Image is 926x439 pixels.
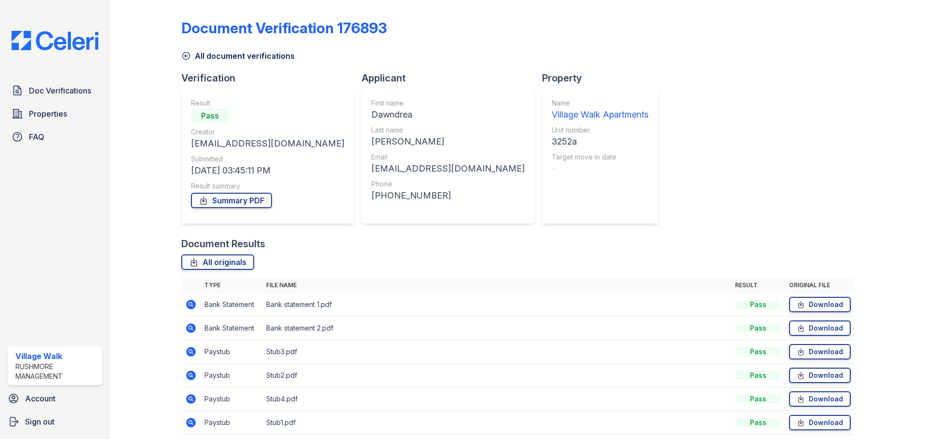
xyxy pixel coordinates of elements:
td: Stub2.pdf [262,364,731,387]
a: Account [4,389,106,408]
span: Sign out [25,416,54,427]
div: Rushmore Management [15,362,98,381]
a: All document verifications [181,50,295,62]
td: Paystub [201,364,262,387]
span: Doc Verifications [29,85,91,96]
div: Village Walk Apartments [552,108,649,121]
div: Creator [191,127,344,137]
td: Bank Statement [201,317,262,340]
div: [DATE] 03:45:11 PM [191,164,344,177]
span: Account [25,393,55,404]
td: Stub4.pdf [262,387,731,411]
div: Result summary [191,181,344,191]
td: Bank Statement [201,293,262,317]
a: Download [789,391,851,407]
div: Dawndrea [371,108,525,121]
td: Paystub [201,411,262,435]
div: [PHONE_NUMBER] [371,189,525,202]
th: File name [262,278,731,293]
a: Name Village Walk Apartments [552,98,649,121]
div: [EMAIL_ADDRESS][DOMAIN_NAME] [191,137,344,150]
div: [PERSON_NAME] [371,135,525,148]
div: Pass [735,371,781,380]
td: Bank statement 2.pdf [262,317,731,340]
div: Target move in date [552,152,649,162]
span: FAQ [29,131,44,143]
div: First name [371,98,525,108]
div: Document Results [181,237,265,251]
a: Doc Verifications [8,81,102,100]
td: Bank statement 1.pdf [262,293,731,317]
div: Pass [735,347,781,357]
div: 3252a [552,135,649,148]
th: Original file [785,278,855,293]
div: Pass [735,394,781,404]
a: Download [789,415,851,430]
td: Stub3.pdf [262,340,731,364]
a: Download [789,297,851,312]
div: Phone [371,179,525,189]
div: Property [542,71,666,85]
a: Summary PDF [191,193,272,208]
div: Document Verification 176893 [181,19,387,37]
th: Result [731,278,785,293]
div: Pass [735,300,781,309]
div: Email [371,152,525,162]
div: Unit number [552,125,649,135]
div: Submitted [191,154,344,164]
div: Pass [191,108,230,123]
div: - [552,162,649,175]
a: Download [789,320,851,336]
td: Paystub [201,340,262,364]
div: Village Walk [15,350,98,362]
div: Result [191,98,344,108]
div: Pass [735,418,781,427]
span: Properties [29,108,67,120]
div: Pass [735,323,781,333]
div: Verification [181,71,362,85]
td: Paystub [201,387,262,411]
img: CE_Logo_Blue-a8612792a0a2168367f1c8372b55b34899dd931a85d93a1a3d3e32e68fde9ad4.png [4,31,106,50]
div: Name [552,98,649,108]
a: Download [789,368,851,383]
a: Properties [8,104,102,123]
div: [EMAIL_ADDRESS][DOMAIN_NAME] [371,162,525,175]
a: Sign out [4,412,106,431]
div: Last name [371,125,525,135]
div: Applicant [362,71,542,85]
a: Download [789,344,851,359]
a: FAQ [8,127,102,146]
a: All originals [181,254,254,270]
th: Type [201,278,262,293]
td: Stub1.pdf [262,411,731,435]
